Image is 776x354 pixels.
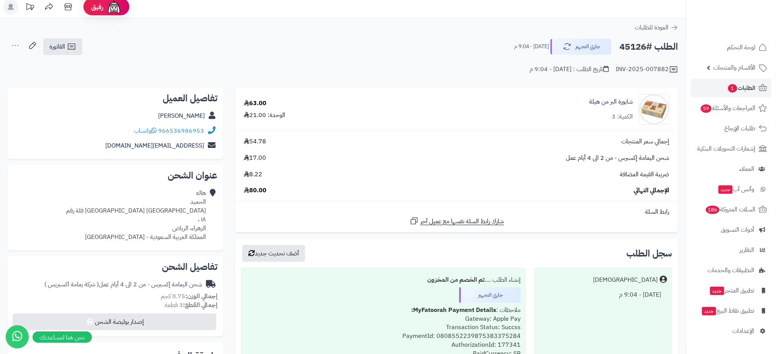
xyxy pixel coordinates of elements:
[244,99,266,108] div: 63.00
[708,265,755,276] span: التطبيقات والخدمات
[242,245,305,262] button: أضف تحديث جديد
[91,2,103,11] span: رفيق
[43,38,82,55] a: الفاتورة
[427,275,485,284] b: تم الخصم من المخزون
[49,42,65,51] span: الفاتورة
[411,305,496,315] b: MyFatoorah Payment Details:
[627,249,672,258] h3: سجل الطلب
[705,204,756,215] span: السلات المتروكة
[622,137,670,146] span: إجمالي سعر المنتجات
[718,184,755,195] span: وآتس آب
[244,170,262,179] span: 8.22
[620,39,678,55] h2: الطلب #45126
[593,276,658,284] div: [DEMOGRAPHIC_DATA]
[539,287,667,302] div: [DATE] - 9:04 م
[740,164,755,174] span: العملاء
[727,42,756,53] span: لوحة التحكم
[719,185,733,194] span: جديد
[691,200,771,219] a: السلات المتروكة186
[701,104,712,113] span: 59
[134,126,157,135] a: واتساب
[244,154,266,162] span: 17.00
[14,94,217,103] h2: تفاصيل العميل
[620,170,670,179] span: ضريبة القيمة المضافة
[691,38,771,57] a: لوحة التحكم
[612,112,633,121] div: الكمية: 3
[14,262,217,271] h2: تفاصيل الشحن
[158,126,204,135] a: 966536986953
[702,307,716,315] span: جديد
[530,65,609,74] div: تاريخ الطلب : [DATE] - 9:04 م
[740,245,755,255] span: التقارير
[635,23,669,32] span: العودة للطلبات
[701,305,755,316] span: تطبيق نقاط البيع
[421,217,504,226] span: شارك رابط السلة نفسها مع عميل آخر
[727,83,756,93] span: الطلبات
[691,281,771,300] a: تطبيق المتجرجديد
[514,43,549,50] small: [DATE] - 9:04 م
[691,302,771,320] a: تطبيق نقاط البيعجديد
[733,326,755,336] span: الإعدادات
[566,154,670,162] span: شحن اليمامة إكسبرس - من 2 الى 4 أيام عمل
[244,137,266,146] span: 54.78
[714,62,756,73] span: الأقسام والمنتجات
[44,280,99,289] span: ( شركة يمامة اكسبريس )
[165,300,217,310] small: 3 قطعة
[709,285,755,296] span: تطبيق المتجر
[710,287,724,295] span: جديد
[691,241,771,259] a: التقارير
[728,84,737,93] span: 1
[691,99,771,117] a: المراجعات والأسئلة59
[635,23,678,32] a: العودة للطلبات
[698,143,756,154] span: إشعارات التحويلات البنكية
[238,208,675,216] div: رابط السلة
[691,322,771,340] a: الإعدادات
[14,171,217,180] h2: عنوان الشحن
[721,224,755,235] span: أدوات التسويق
[244,186,266,195] span: 80.00
[639,94,669,125] img: 1736225167-Hayla%20Shabora%20Whole%20Wheat-90x90.jpg
[691,160,771,178] a: العملاء
[161,292,217,301] small: 0.75 كجم
[246,273,521,287] div: إنشاء الطلب ....
[691,221,771,239] a: أدوات التسويق
[691,119,771,138] a: طلبات الإرجاع
[244,111,285,120] div: الوحدة: 21.00
[590,97,633,106] a: شابورة البر من هيلة
[66,189,206,241] div: هاله الحميد [GEOGRAPHIC_DATA] [GEOGRAPHIC_DATA] فلة رقم ١٨ ، الزهراء، الرياض المملكة العربية السع...
[691,140,771,158] a: إشعارات التحويلات البنكية
[700,103,756,114] span: المراجعات والأسئلة
[459,287,521,303] div: جاري التجهيز
[13,313,216,330] button: إصدار بوليصة الشحن
[410,216,504,226] a: شارك رابط السلة نفسها مع عميل آخر
[691,180,771,198] a: وآتس آبجديد
[185,292,217,301] strong: إجمالي الوزن:
[691,79,771,97] a: الطلبات1
[706,206,720,214] span: 186
[551,39,612,55] button: جاري التجهيز
[691,261,771,279] a: التطبيقات والخدمات
[616,65,678,74] div: INV-2025-007882
[158,111,205,120] a: [PERSON_NAME]
[105,141,204,150] a: [EMAIL_ADDRESS][DOMAIN_NAME]
[183,300,217,310] strong: إجمالي القطع:
[634,186,670,195] span: الإجمالي النهائي
[44,280,202,289] div: شحن اليمامة إكسبرس - من 2 الى 4 أيام عمل
[725,123,756,134] span: طلبات الإرجاع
